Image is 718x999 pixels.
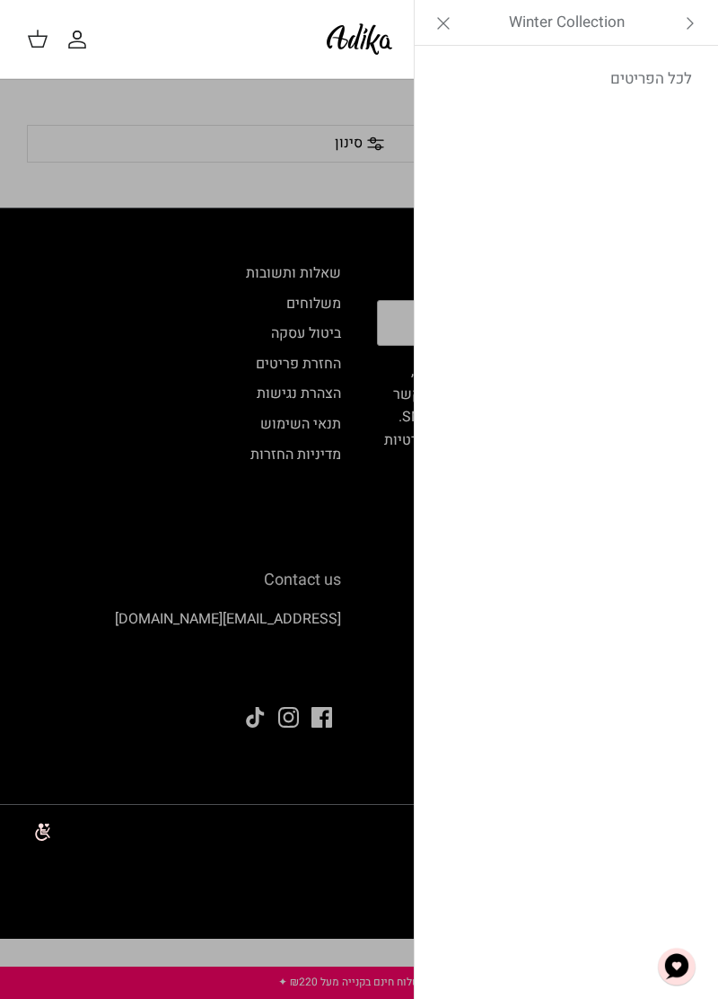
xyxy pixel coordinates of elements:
img: Adika IL [321,18,398,60]
a: לכל הפריטים [424,57,710,102]
button: צ'אט [650,940,704,994]
a: החשבון שלי [66,29,95,50]
img: accessibility_icon02.svg [13,807,63,856]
